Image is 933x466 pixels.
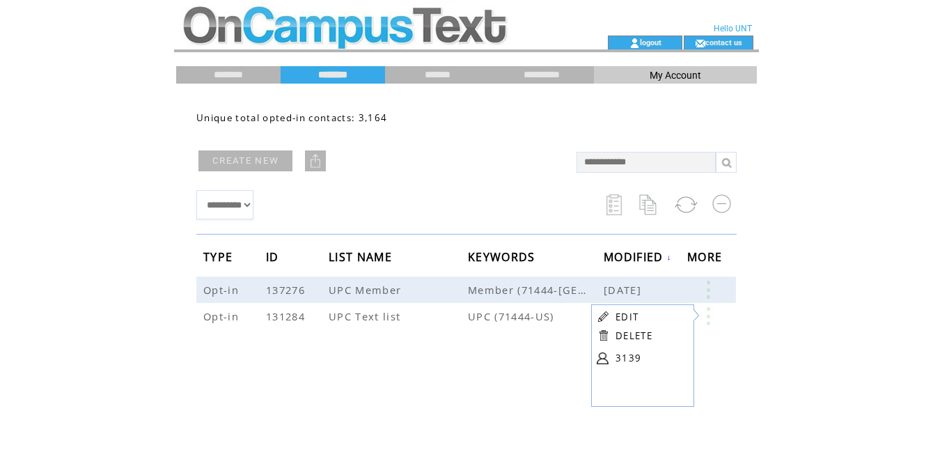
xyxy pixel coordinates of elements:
[604,246,667,272] span: MODIFIED
[266,252,283,261] a: ID
[266,246,283,272] span: ID
[468,309,604,323] span: UPC (71444-US)
[203,252,236,261] a: TYPE
[640,38,661,47] a: logout
[266,309,308,323] span: 131284
[203,309,242,323] span: Opt-in
[203,246,236,272] span: TYPE
[604,283,645,297] span: [DATE]
[650,70,701,81] span: My Account
[329,283,405,297] span: UPC Member
[687,246,726,272] span: MORE
[468,246,539,272] span: KEYWORDS
[695,38,705,49] img: contact_us_icon.gif
[604,253,672,261] a: MODIFIED↓
[329,252,395,261] a: LIST NAME
[198,150,292,171] a: CREATE NEW
[308,154,322,168] img: upload.png
[616,329,652,342] a: DELETE
[705,38,742,47] a: contact us
[196,111,387,124] span: Unique total opted-in contacts: 3,164
[329,246,395,272] span: LIST NAME
[266,283,308,297] span: 137276
[329,309,404,323] span: UPC Text list
[468,283,604,297] span: Member (71444-US)
[616,311,638,323] a: EDIT
[616,348,685,368] a: 3139
[629,38,640,49] img: account_icon.gif
[714,24,752,33] span: Hello UNT
[203,283,242,297] span: Opt-in
[468,252,539,261] a: KEYWORDS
